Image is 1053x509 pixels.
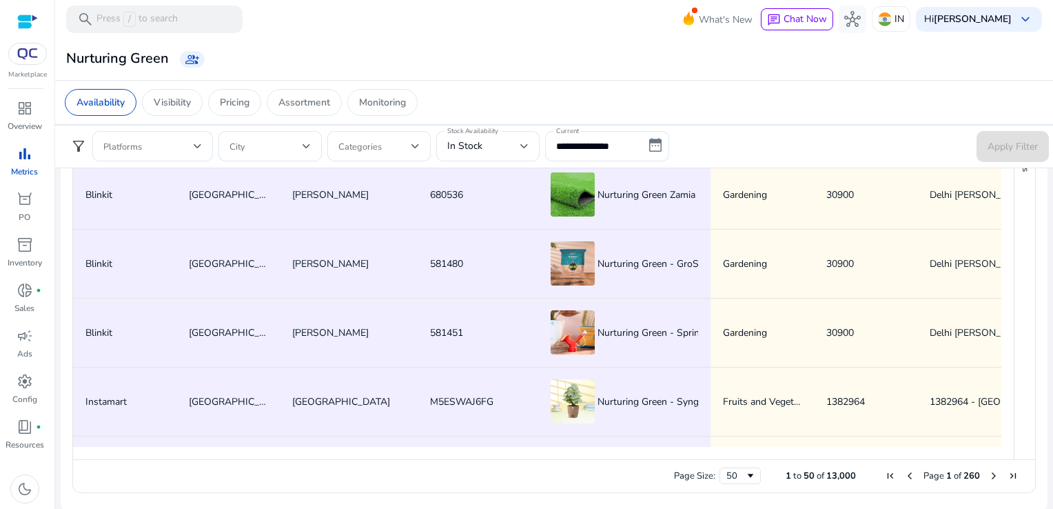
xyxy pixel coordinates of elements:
[278,95,330,110] p: Assortment
[551,172,595,217] img: Product Image
[597,319,837,347] span: Nurturing Green - Sprinkler for Watering Plants - 1 unit
[85,188,112,201] span: Blinkit
[430,326,463,339] span: 581451
[923,470,944,482] span: Page
[359,95,406,110] p: Monitoring
[36,288,41,293] span: fiber_manual_record
[292,257,369,270] span: [PERSON_NAME]
[6,439,44,451] p: Resources
[430,257,463,270] span: 581480
[430,188,463,201] span: 680536
[839,6,866,33] button: hub
[85,395,127,408] span: Instamart
[1017,11,1034,28] span: keyboard_arrow_down
[804,470,815,482] span: 50
[85,326,112,339] span: Blinkit
[723,188,767,201] span: Gardening
[17,237,33,253] span: inventory_2
[12,393,37,406] p: Config
[154,95,191,110] p: Visibility
[719,468,761,484] div: Page Size
[17,373,33,390] span: settings
[904,470,915,481] div: Previous Page
[723,257,767,270] span: Gardening
[761,8,833,30] button: chatChat Now
[17,100,33,117] span: dashboard
[767,13,781,27] span: chat
[14,302,34,315] p: Sales
[894,7,904,31] p: IN
[786,470,791,482] span: 1
[180,51,205,68] a: group_add
[597,181,901,209] span: Nurturing Green Zamia Artificial Grass Mat for Floor & Balcony - 1 unit
[36,424,41,430] span: fiber_manual_record
[430,395,493,408] span: M5ESWAJ6FG
[556,126,579,136] mat-label: Current
[189,395,287,408] span: [GEOGRAPHIC_DATA]
[963,470,980,482] span: 260
[189,257,287,270] span: [GEOGRAPHIC_DATA]
[447,139,482,152] span: In Stock
[220,95,249,110] p: Pricing
[17,146,33,162] span: bar_chart
[17,481,33,497] span: dark_mode
[934,12,1012,26] b: [PERSON_NAME]
[826,326,854,339] span: 30900
[123,12,136,27] span: /
[817,470,824,482] span: of
[77,11,94,28] span: search
[885,470,896,481] div: First Page
[793,470,801,482] span: to
[826,257,854,270] span: 30900
[11,166,38,178] p: Metrics
[826,188,854,201] span: 30900
[292,326,369,339] span: [PERSON_NAME]
[597,250,815,278] span: Nurturing Green - GroSoil Potting Soil Mix - 115 g
[17,348,32,360] p: Ads
[85,257,112,270] span: Blinkit
[723,395,817,408] span: Fruits and Vegetables
[551,379,595,423] img: Product Image
[784,12,827,26] span: Chat Now
[674,470,715,482] div: Page Size:
[988,470,999,481] div: Next Page
[189,326,287,339] span: [GEOGRAPHIC_DATA]
[70,138,87,154] span: filter_alt
[551,310,595,355] img: Product Image
[723,326,767,339] span: Gardening
[96,12,178,27] p: Press to search
[954,470,961,482] span: of
[8,70,47,80] p: Marketplace
[699,8,753,32] span: What's New
[726,470,745,482] div: 50
[185,52,199,66] span: group_add
[17,282,33,299] span: donut_small
[447,126,498,136] mat-label: Stock Availability
[826,470,856,482] span: 13,000
[292,188,369,201] span: [PERSON_NAME]
[17,419,33,435] span: book_4
[292,395,390,408] span: [GEOGRAPHIC_DATA]
[8,120,42,132] p: Overview
[946,470,952,482] span: 1
[66,50,169,67] h3: Nurturing Green
[826,395,865,408] span: 1382964
[189,188,287,201] span: [GEOGRAPHIC_DATA]
[17,328,33,344] span: campaign
[15,48,40,59] img: QC-logo.svg
[19,211,30,223] p: PO
[8,257,42,269] p: Inventory
[76,95,125,110] p: Availability
[597,388,982,416] span: Nurturing Green - Syngonium 'Confetti' Plant in Self Watering Pot (Color: Mocha) - 1 unit
[551,241,595,286] img: Product Image
[17,191,33,208] span: orders
[1008,470,1019,481] div: Last Page
[878,12,892,26] img: in.svg
[924,14,1012,24] p: Hi
[844,11,861,28] span: hub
